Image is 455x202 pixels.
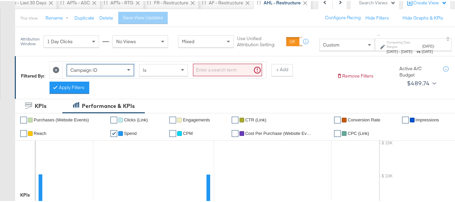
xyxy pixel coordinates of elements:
[271,63,293,75] button: + Add
[416,48,422,53] strong: vs
[401,48,412,53] span: [DATE]
[407,77,430,87] div: $489.74
[402,14,443,20] button: Hide Graphs & KPIs
[387,48,416,53] div: -
[404,77,437,88] button: $489.74
[35,101,46,109] div: KPIs
[348,116,380,121] span: Conversion Rate
[387,39,416,48] label: Comparing Date Ranges:
[20,129,27,136] a: ✔
[323,41,339,47] span: Custom
[232,116,238,122] a: ✔
[399,64,436,77] div: Active A/C Budget
[237,34,284,47] label: Use Unified Attribution Setting:
[20,116,27,122] a: ✔
[422,42,441,53] div: -
[116,37,136,44] span: No Views
[74,14,94,20] button: Duplicate
[99,14,113,20] button: Delete
[82,101,135,109] div: Performance & KPIs
[422,42,433,48] span: [DATE]
[376,33,382,35] span: ↑
[110,116,117,122] a: ✔
[365,14,389,20] button: Hide Filters
[21,72,44,78] div: Filtered By:
[169,129,176,136] a: ✔
[422,48,433,53] span: [DATE]
[402,116,409,122] a: ✔
[232,129,238,136] a: ✔
[245,130,313,135] span: Cost Per Purchase (Website Events)
[245,116,266,121] span: CTR (Link)
[110,129,117,136] a: ✔
[193,63,262,75] input: Enter a search term
[20,191,30,197] div: KPIs
[20,36,40,45] div: Attribution Window:
[41,11,76,23] button: Rename
[416,116,439,121] span: Impressions
[320,11,365,23] button: Configure Pacing
[183,130,193,135] span: CPM
[337,72,373,78] button: Remove Filters
[47,37,73,44] span: 1 Day Clicks
[70,66,97,72] span: Campaign ID
[143,66,147,72] span: Is
[124,130,137,135] span: Spend
[334,129,341,136] a: ✔
[50,81,89,93] button: Apply Filters
[124,116,148,121] span: Clicks (Link)
[34,116,89,121] span: Purchases (Website Events)
[20,15,38,20] div: This View:
[169,116,176,122] a: ✔
[387,48,398,53] span: [DATE]
[183,116,210,121] span: Engagements
[348,130,369,135] span: CPC (Link)
[182,37,194,44] span: Mixed
[34,130,46,135] span: Reach
[334,116,341,122] a: ✔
